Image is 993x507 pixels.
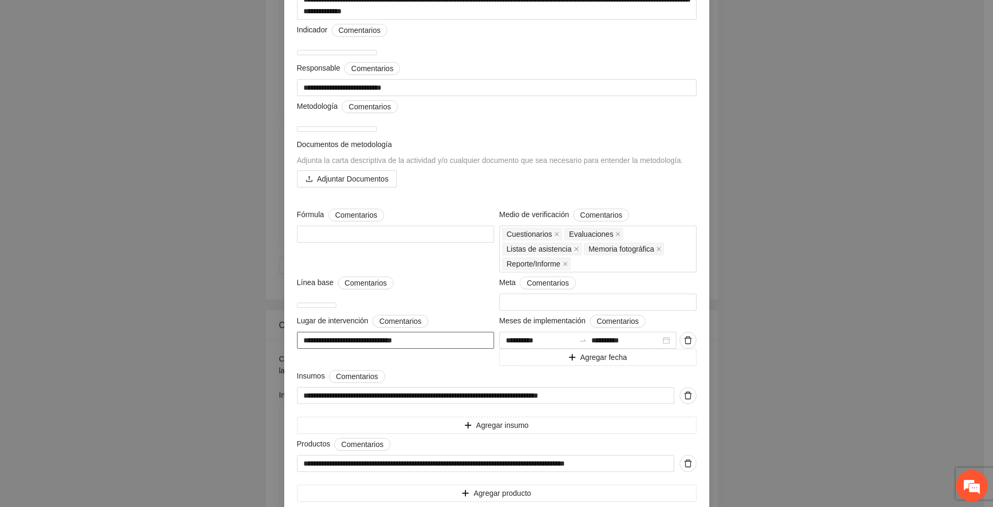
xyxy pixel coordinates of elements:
span: delete [680,459,696,468]
button: Responsable [344,62,400,75]
button: delete [680,332,697,349]
span: Evaluaciones [564,228,623,240]
span: buenos días, ya esta solucionado, gracias. [37,223,186,246]
textarea: ¿Cuál es su nombre? [5,310,202,347]
span: uploadAdjuntar Documentos [297,175,397,183]
span: Medio de verificación [499,209,630,221]
span: Agregar insumo [476,419,529,431]
span: Comentarios [580,209,622,221]
span: Listas de asistencia [507,243,572,255]
span: Productos [297,438,391,451]
span: close [574,246,579,252]
span: close [656,246,661,252]
span: delete [680,391,696,400]
button: Indicador [332,24,387,37]
span: Evaluaciones [569,228,613,240]
span: Comentarios [336,371,378,382]
button: Insumos [329,370,385,383]
span: Reporte/Informe [507,258,561,270]
button: uploadAdjuntar Documentos [297,170,397,187]
div: Chatee con nosotros ahora [55,54,179,68]
span: Cuestionarios [507,228,553,240]
span: close [554,231,559,237]
span: Memoria fotográfica [584,243,665,255]
span: close [563,261,568,267]
button: plusAgregar insumo [297,417,697,434]
span: Cuestionarios [502,228,563,240]
button: plusAgregar producto [297,485,697,502]
span: Comentarios [379,315,421,327]
span: Comentarios [351,63,393,74]
button: Fórmula [328,209,384,221]
span: Lugar de intervención [297,315,429,328]
span: Comentarios [338,24,380,36]
span: plus [464,422,472,430]
button: Línea base [338,277,394,289]
span: Comentarios [597,315,639,327]
span: Listas de asistencia [502,243,582,255]
span: Adjunta la carta descriptiva de la actividad y/o cualquier documento que sea necesario para enten... [297,156,683,165]
button: delete [680,455,697,472]
span: Insumos [297,370,385,383]
span: delete [680,336,696,345]
span: ¿Cuál es su nombre? [21,276,97,287]
span: Agregar fecha [580,351,627,363]
span: Comentarios [341,439,383,450]
span: Comentarios [345,277,387,289]
span: Adjuntar Documentos [317,173,389,185]
span: Metodología [297,100,398,113]
div: Tú [18,209,189,217]
span: Meses de implementación [499,315,646,328]
span: Comentarios [527,277,568,289]
button: plusAgregar fecha [499,349,697,366]
span: Comentarios [349,101,391,113]
span: plus [568,354,576,362]
span: Documentos de metodología [297,140,392,149]
span: Memoria fotográfica [589,243,655,255]
span: Indicador [297,24,388,37]
span: Agregar producto [473,487,531,499]
span: upload [305,175,313,184]
button: delete [680,387,697,404]
button: Lugar de intervención [372,315,428,328]
button: Meses de implementación [590,315,646,328]
span: Línea base [297,277,394,289]
span: Meta [499,277,576,289]
button: Productos [334,438,390,451]
span: Fórmula [297,209,385,221]
span: Reporte/Informe [502,257,571,270]
span: swap-right [579,336,587,345]
div: Minimizar ventana de chat en vivo [174,5,200,31]
button: Metodología [342,100,397,113]
span: Responsable [297,62,401,75]
span: Comentarios [335,209,377,221]
button: Medio de verificación [573,209,629,221]
span: plus [462,489,469,498]
span: to [579,336,587,345]
button: Meta [520,277,575,289]
div: Operador [18,259,47,267]
span: close [615,231,621,237]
